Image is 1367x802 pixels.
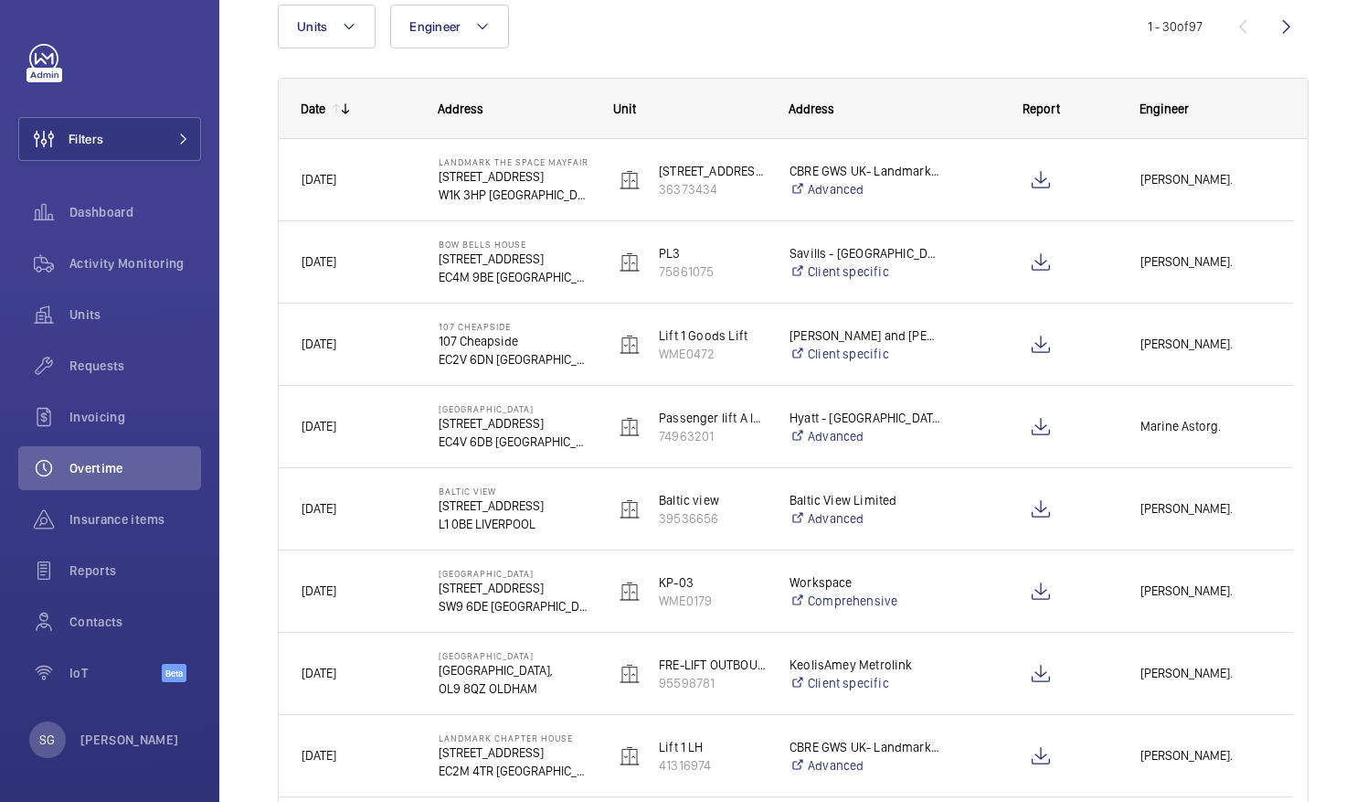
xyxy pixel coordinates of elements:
[659,427,766,445] p: 74963201
[69,203,201,221] span: Dashboard
[69,459,201,477] span: Overtime
[659,162,766,180] p: [STREET_ADDRESS]
[659,244,766,262] p: PL3
[789,674,941,692] a: Client specific
[69,561,201,580] span: Reports
[789,592,941,610] a: Comprehensive
[789,102,834,116] span: Address
[439,350,590,369] p: EC2V 6DN [GEOGRAPHIC_DATA]
[789,656,941,674] p: KeolisAmey Metrolink
[439,156,590,167] p: Landmark The Space Mayfair
[439,515,590,533] p: L1 0BE LIVERPOOL
[69,664,162,682] span: IoT
[439,762,590,780] p: EC2M 4TR [GEOGRAPHIC_DATA]
[789,244,941,262] p: Savills - [GEOGRAPHIC_DATA]
[619,251,641,273] img: elevator.svg
[302,172,336,187] span: [DATE]
[659,573,766,592] p: KP-03
[659,656,766,674] p: FRE-LIFT OUTBOUND
[439,433,590,451] p: EC4V 6DB [GEOGRAPHIC_DATA]
[1148,20,1203,33] span: 1 - 30 97
[789,509,941,528] a: Advanced
[39,731,55,749] p: SG
[619,745,641,767] img: elevator.svg
[659,674,766,692] p: 95598781
[439,597,590,615] p: SW9 6DE [GEOGRAPHIC_DATA]
[1140,745,1270,766] span: [PERSON_NAME].
[613,102,636,116] span: Unit
[439,403,590,414] p: [GEOGRAPHIC_DATA]
[789,262,941,281] a: Client specific
[439,743,590,762] p: [STREET_ADDRESS]
[659,262,766,281] p: 75861075
[619,334,641,356] img: elevator.svg
[69,130,103,148] span: Filters
[302,501,336,516] span: [DATE]
[302,254,336,269] span: [DATE]
[69,254,201,273] span: Activity Monitoring
[69,408,201,426] span: Invoicing
[302,666,336,680] span: [DATE]
[439,579,590,597] p: [STREET_ADDRESS]
[789,738,941,756] p: CBRE GWS UK- Landmark Chapter House
[439,321,590,332] p: 107 Cheapside
[439,186,590,204] p: W1K 3HP [GEOGRAPHIC_DATA]
[659,409,766,427] p: Passenger lift A left side
[619,663,641,685] img: elevator.svg
[439,268,590,286] p: EC4M 9BE [GEOGRAPHIC_DATA]
[619,169,641,191] img: elevator.svg
[302,748,336,763] span: [DATE]
[390,5,509,48] button: Engineer
[619,416,641,438] img: elevator.svg
[439,414,590,433] p: [STREET_ADDRESS]
[659,738,766,756] p: Lift 1 LH
[18,117,201,161] button: Filters
[1023,102,1060,116] span: Report
[789,427,941,445] a: Advanced
[789,345,941,363] a: Client specific
[439,250,590,268] p: [STREET_ADDRESS]
[439,568,590,579] p: [GEOGRAPHIC_DATA]
[301,102,325,116] div: Date
[69,357,201,375] span: Requests
[438,102,483,116] span: Address
[789,326,941,345] p: [PERSON_NAME] and [PERSON_NAME] 107 Cheapside
[659,756,766,775] p: 41316974
[1140,251,1270,273] span: [PERSON_NAME].
[789,180,941,198] a: Advanced
[1140,498,1270,519] span: [PERSON_NAME].
[789,756,941,775] a: Advanced
[162,664,186,682] span: Beta
[1139,102,1189,116] span: Engineer
[297,19,327,34] span: Units
[439,497,590,515] p: [STREET_ADDRESS]
[439,167,590,186] p: [STREET_ADDRESS]
[619,498,641,520] img: elevator.svg
[1177,19,1189,34] span: of
[69,613,201,631] span: Contacts
[302,337,336,351] span: [DATE]
[439,239,590,250] p: Bow Bells House
[1140,663,1270,684] span: [PERSON_NAME].
[439,661,590,679] p: [GEOGRAPHIC_DATA],
[659,592,766,610] p: WME0179
[439,732,590,743] p: Landmark Chapter House
[439,650,590,661] p: [GEOGRAPHIC_DATA]
[1140,169,1270,190] span: [PERSON_NAME].
[278,5,376,48] button: Units
[659,180,766,198] p: 36373434
[69,510,201,529] span: Insurance items
[619,581,641,603] img: elevator.svg
[659,491,766,509] p: Baltic view
[789,409,941,427] p: Hyatt - [GEOGRAPHIC_DATA]
[409,19,461,34] span: Engineer
[1140,416,1270,437] span: Marine Astorg.
[789,573,941,592] p: Workspace
[302,419,336,433] span: [DATE]
[69,305,201,324] span: Units
[439,679,590,698] p: OL9 8QZ OLDHAM
[659,345,766,363] p: WME0472
[659,326,766,345] p: Lift 1 Goods Lift
[659,509,766,528] p: 39536656
[1140,581,1270,602] span: [PERSON_NAME].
